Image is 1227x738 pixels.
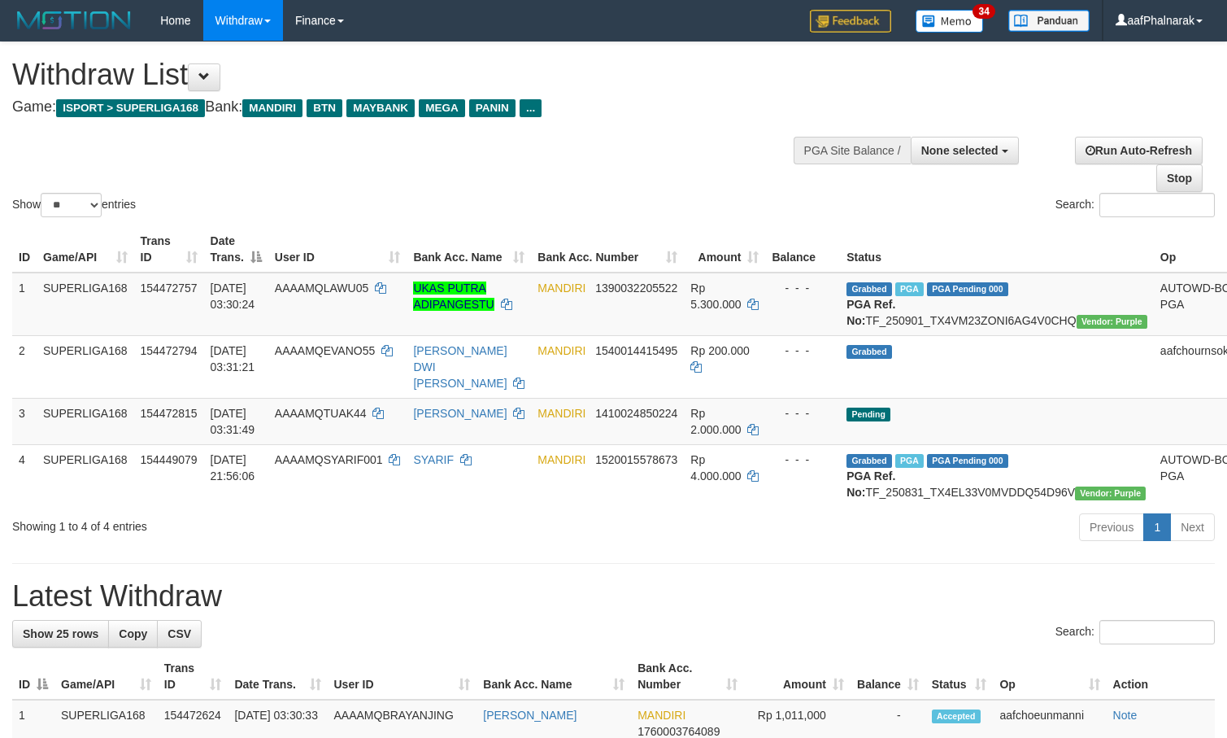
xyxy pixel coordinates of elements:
[537,344,585,357] span: MANDIRI
[23,627,98,640] span: Show 25 rows
[275,282,368,295] span: AAAAMQLAWU05
[537,407,585,420] span: MANDIRI
[12,273,37,336] td: 1
[211,282,255,311] span: [DATE] 03:30:24
[37,273,134,336] td: SUPERLIGA168
[925,653,994,700] th: Status: activate to sort column ascending
[12,8,136,33] img: MOTION_logo.png
[846,469,895,499] b: PGA Ref. No:
[12,398,37,444] td: 3
[168,627,191,640] span: CSV
[328,653,477,700] th: User ID: activate to sort column ascending
[12,59,802,91] h1: Withdraw List
[595,344,677,357] span: Copy 1540014415495 to clipboard
[531,226,684,273] th: Bank Acc. Number: activate to sort column ascending
[158,653,228,700] th: Trans ID: activate to sort column ascending
[772,405,833,421] div: - - -
[927,282,1008,296] span: PGA Pending
[1075,487,1146,500] span: Vendor URL: https://trx4.1velocity.biz
[413,282,494,311] a: UKAS PUTRA ADIPANGESTU
[537,282,585,295] span: MANDIRI
[810,10,891,33] img: Feedback.jpg
[840,273,1154,336] td: TF_250901_TX4VM23ZONI6AG4V0CHQ
[851,653,925,700] th: Balance: activate to sort column ascending
[1055,620,1215,644] label: Search:
[772,280,833,296] div: - - -
[911,137,1019,164] button: None selected
[228,653,327,700] th: Date Trans.: activate to sort column ascending
[204,226,268,273] th: Date Trans.: activate to sort column descending
[483,709,577,722] a: [PERSON_NAME]
[690,453,741,483] span: Rp 4.000.000
[993,653,1106,700] th: Op: activate to sort column ascending
[12,193,136,217] label: Show entries
[1008,10,1090,32] img: panduan.png
[846,345,892,359] span: Grabbed
[12,226,37,273] th: ID
[37,444,134,507] td: SUPERLIGA168
[1079,513,1144,541] a: Previous
[690,282,741,311] span: Rp 5.300.000
[846,408,890,421] span: Pending
[268,226,407,273] th: User ID: activate to sort column ascending
[12,335,37,398] td: 2
[476,653,631,700] th: Bank Acc. Name: activate to sort column ascending
[419,99,465,117] span: MEGA
[916,10,984,33] img: Button%20Memo.svg
[275,453,383,466] span: AAAAMQSYARIF001
[921,144,999,157] span: None selected
[637,709,685,722] span: MANDIRI
[1077,315,1147,329] span: Vendor URL: https://trx4.1velocity.biz
[631,653,743,700] th: Bank Acc. Number: activate to sort column ascending
[1113,709,1138,722] a: Note
[37,335,134,398] td: SUPERLIGA168
[637,725,720,738] span: Copy 1760003764089 to clipboard
[840,444,1154,507] td: TF_250831_TX4EL33V0MVDDQ54D96V
[794,137,911,164] div: PGA Site Balance /
[772,343,833,359] div: - - -
[1156,164,1203,192] a: Stop
[157,620,202,648] a: CSV
[846,282,892,296] span: Grabbed
[134,226,204,273] th: Trans ID: activate to sort column ascending
[520,99,542,117] span: ...
[12,512,499,535] div: Showing 1 to 4 of 4 entries
[595,282,677,295] span: Copy 1390032205522 to clipboard
[407,226,531,273] th: Bank Acc. Name: activate to sort column ascending
[1099,620,1215,644] input: Search:
[56,99,205,117] span: ISPORT > SUPERLIGA168
[413,344,507,390] a: [PERSON_NAME] DWI [PERSON_NAME]
[37,226,134,273] th: Game/API: activate to sort column ascending
[765,226,840,273] th: Balance
[1143,513,1171,541] a: 1
[41,193,102,217] select: Showentries
[346,99,415,117] span: MAYBANK
[684,226,765,273] th: Amount: activate to sort column ascending
[413,453,454,466] a: SYARIF
[846,454,892,468] span: Grabbed
[595,407,677,420] span: Copy 1410024850224 to clipboard
[37,398,134,444] td: SUPERLIGA168
[12,620,109,648] a: Show 25 rows
[275,344,375,357] span: AAAAMQEVANO55
[469,99,516,117] span: PANIN
[972,4,994,19] span: 34
[141,344,198,357] span: 154472794
[141,453,198,466] span: 154449079
[12,653,54,700] th: ID: activate to sort column descending
[275,407,367,420] span: AAAAMQTUAK44
[307,99,342,117] span: BTN
[927,454,1008,468] span: PGA Pending
[119,627,147,640] span: Copy
[1055,193,1215,217] label: Search:
[12,580,1215,613] h1: Latest Withdraw
[895,282,924,296] span: Marked by aafchoeunmanni
[211,453,255,483] span: [DATE] 21:56:06
[840,226,1154,273] th: Status
[1107,653,1215,700] th: Action
[1075,137,1203,164] a: Run Auto-Refresh
[744,653,851,700] th: Amount: activate to sort column ascending
[12,99,802,116] h4: Game: Bank:
[1099,193,1215,217] input: Search:
[54,653,158,700] th: Game/API: activate to sort column ascending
